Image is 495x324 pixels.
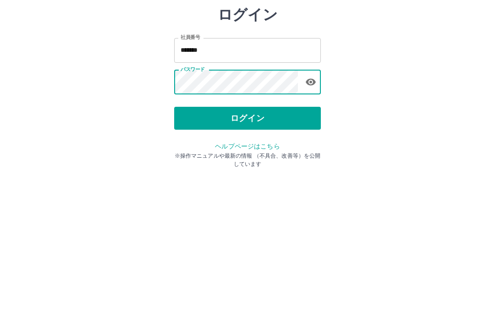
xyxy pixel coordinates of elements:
[181,118,205,125] label: パスワード
[215,194,280,202] a: ヘルプページはこちら
[218,58,278,75] h2: ログイン
[181,86,200,93] label: 社員番号
[174,159,321,181] button: ログイン
[174,203,321,220] p: ※操作マニュアルや最新の情報 （不具合、改善等）を公開しています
